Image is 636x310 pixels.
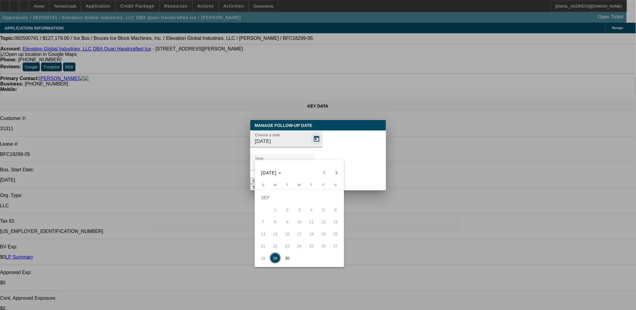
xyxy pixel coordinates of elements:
[269,252,281,264] button: September 29, 2025
[286,183,289,187] span: T
[330,228,341,239] span: 20
[330,216,341,227] span: 13
[318,240,330,252] button: September 26, 2025
[323,183,325,187] span: F
[318,228,330,240] button: September 19, 2025
[282,241,293,251] span: 23
[330,216,342,228] button: September 13, 2025
[274,183,276,187] span: M
[306,241,317,251] span: 25
[257,192,342,204] td: SEP
[270,253,281,263] span: 29
[318,241,329,251] span: 26
[269,204,281,216] button: September 1, 2025
[261,170,277,175] span: [DATE]
[293,204,305,216] button: September 3, 2025
[262,183,264,187] span: S
[298,183,301,187] span: W
[257,240,269,252] button: September 21, 2025
[294,204,305,215] span: 3
[257,228,269,240] button: September 14, 2025
[258,228,269,239] span: 14
[270,241,281,251] span: 22
[269,240,281,252] button: September 22, 2025
[270,228,281,239] span: 15
[306,216,317,227] span: 11
[305,228,318,240] button: September 18, 2025
[258,253,269,263] span: 28
[270,216,281,227] span: 8
[311,183,313,187] span: T
[318,204,329,215] span: 5
[282,216,293,227] span: 9
[281,240,293,252] button: September 23, 2025
[258,216,269,227] span: 7
[305,204,318,216] button: September 4, 2025
[257,216,269,228] button: September 7, 2025
[282,204,293,215] span: 2
[281,204,293,216] button: September 2, 2025
[330,204,341,215] span: 6
[269,228,281,240] button: September 15, 2025
[294,228,305,239] span: 17
[318,216,330,228] button: September 12, 2025
[331,167,343,179] button: Next month
[330,240,342,252] button: September 27, 2025
[258,241,269,251] span: 21
[293,216,305,228] button: September 10, 2025
[257,252,269,264] button: September 28, 2025
[259,167,284,178] button: Choose month and year
[281,228,293,240] button: September 16, 2025
[269,216,281,228] button: September 8, 2025
[330,228,342,240] button: September 20, 2025
[293,240,305,252] button: September 24, 2025
[334,183,337,187] span: S
[318,228,329,239] span: 19
[270,204,281,215] span: 1
[282,228,293,239] span: 16
[282,253,293,263] span: 30
[306,228,317,239] span: 18
[330,204,342,216] button: September 6, 2025
[330,241,341,251] span: 27
[281,216,293,228] button: September 9, 2025
[293,228,305,240] button: September 17, 2025
[294,216,305,227] span: 10
[318,216,329,227] span: 12
[294,241,305,251] span: 24
[305,216,318,228] button: September 11, 2025
[305,240,318,252] button: September 25, 2025
[281,252,293,264] button: September 30, 2025
[318,204,330,216] button: September 5, 2025
[306,204,317,215] span: 4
